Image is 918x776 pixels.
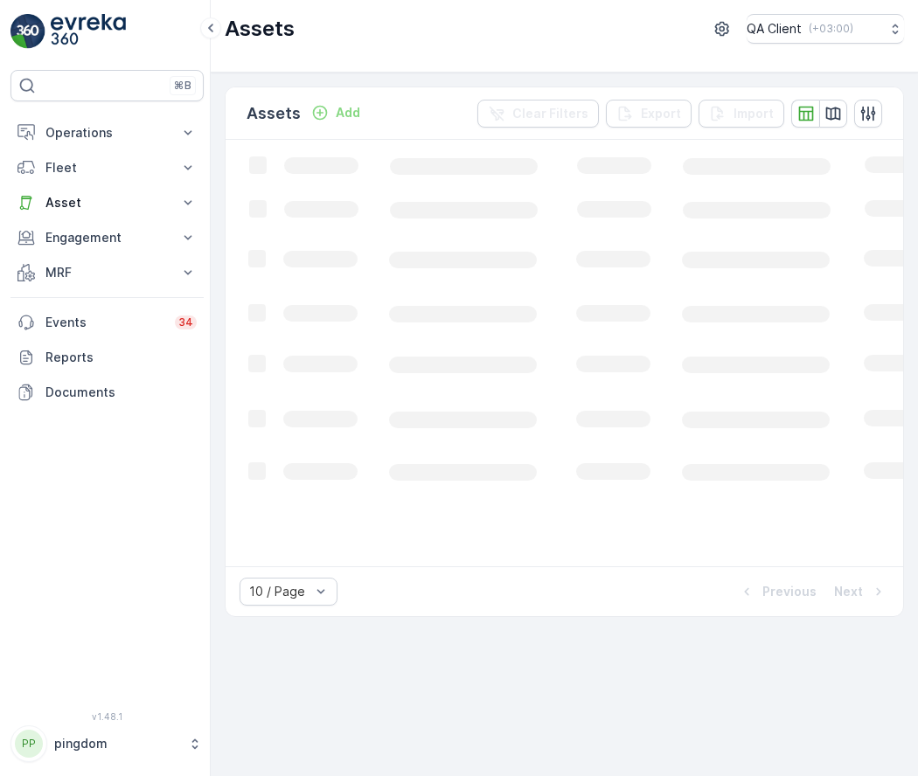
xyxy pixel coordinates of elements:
[734,105,774,122] p: Import
[45,264,169,281] p: MRF
[10,14,45,49] img: logo
[54,735,179,752] p: pingdom
[606,100,692,128] button: Export
[336,104,360,121] p: Add
[832,581,889,602] button: Next
[477,100,599,128] button: Clear Filters
[834,583,863,600] p: Next
[45,124,169,142] p: Operations
[762,583,817,600] p: Previous
[178,315,193,329] p: 34
[10,255,204,290] button: MRF
[10,375,204,410] a: Documents
[45,314,164,331] p: Events
[10,115,204,150] button: Operations
[45,194,169,211] p: Asset
[699,100,784,128] button: Import
[10,711,204,722] span: v 1.48.1
[174,79,191,93] p: ⌘B
[304,102,367,123] button: Add
[247,101,301,126] p: Assets
[45,229,169,246] p: Engagement
[10,305,204,340] a: Events34
[512,105,588,122] p: Clear Filters
[45,159,169,177] p: Fleet
[225,15,295,43] p: Assets
[641,105,681,122] p: Export
[10,340,204,375] a: Reports
[809,22,853,36] p: ( +03:00 )
[10,185,204,220] button: Asset
[10,220,204,255] button: Engagement
[10,725,204,762] button: PPpingdom
[15,730,43,758] div: PP
[45,384,197,401] p: Documents
[45,349,197,366] p: Reports
[10,150,204,185] button: Fleet
[736,581,818,602] button: Previous
[51,14,126,49] img: logo_light-DOdMpM7g.png
[747,20,802,38] p: QA Client
[747,14,904,44] button: QA Client(+03:00)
